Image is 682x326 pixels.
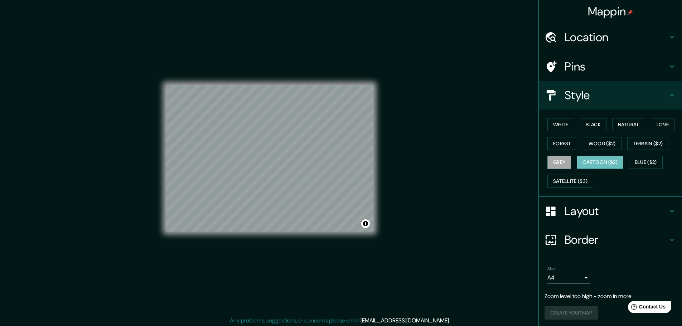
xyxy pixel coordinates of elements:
p: Zoom level too high - zoom in more [545,292,676,301]
label: Size [547,266,555,272]
p: Any problems, suggestions, or concerns please email . [230,316,450,325]
h4: Style [565,88,668,102]
a: [EMAIL_ADDRESS][DOMAIN_NAME] [361,317,449,324]
button: Grey [547,156,571,169]
button: Love [651,118,674,131]
button: White [547,118,574,131]
div: Style [539,81,682,110]
div: Pins [539,52,682,81]
div: Layout [539,197,682,225]
div: Border [539,225,682,254]
h4: Mappin [588,4,633,19]
button: Terrain ($2) [627,137,669,150]
button: Satellite ($3) [547,175,593,188]
h4: Pins [565,59,668,74]
button: Natural [612,118,645,131]
button: Cartoon ($2) [577,156,623,169]
button: Toggle attribution [361,219,370,228]
h4: Layout [565,204,668,218]
canvas: Map [166,85,373,232]
div: . [450,316,451,325]
div: A4 [547,272,590,283]
div: Location [539,23,682,52]
button: Blue ($2) [629,156,663,169]
h4: Location [565,30,668,44]
h4: Border [565,233,668,247]
div: . [451,316,453,325]
button: Forest [547,137,577,150]
iframe: Help widget launcher [618,298,674,318]
button: Wood ($2) [583,137,621,150]
button: Black [580,118,607,131]
img: pin-icon.png [627,10,633,15]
